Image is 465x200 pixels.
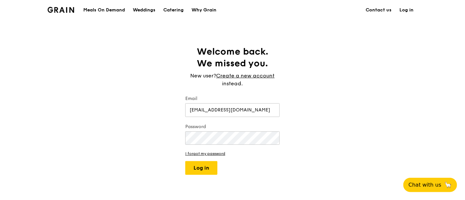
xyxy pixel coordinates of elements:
span: instead. [222,80,243,87]
a: Why Grain [188,0,220,20]
div: Meals On Demand [83,0,125,20]
a: Log in [395,0,417,20]
div: Why Grain [192,0,216,20]
span: Chat with us [409,181,441,189]
h1: Welcome back. We missed you. [185,46,280,69]
button: Chat with us🦙 [403,178,457,192]
label: Password [185,124,280,130]
a: Create a new account [216,72,275,80]
div: Weddings [133,0,155,20]
label: Email [185,95,280,102]
img: Grain [48,7,74,13]
a: I forgot my password [185,151,280,156]
button: Log in [185,161,217,175]
span: New user? [191,73,216,79]
span: 🦙 [444,181,452,189]
a: Catering [159,0,188,20]
div: Catering [163,0,184,20]
a: Contact us [362,0,395,20]
a: Weddings [129,0,159,20]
